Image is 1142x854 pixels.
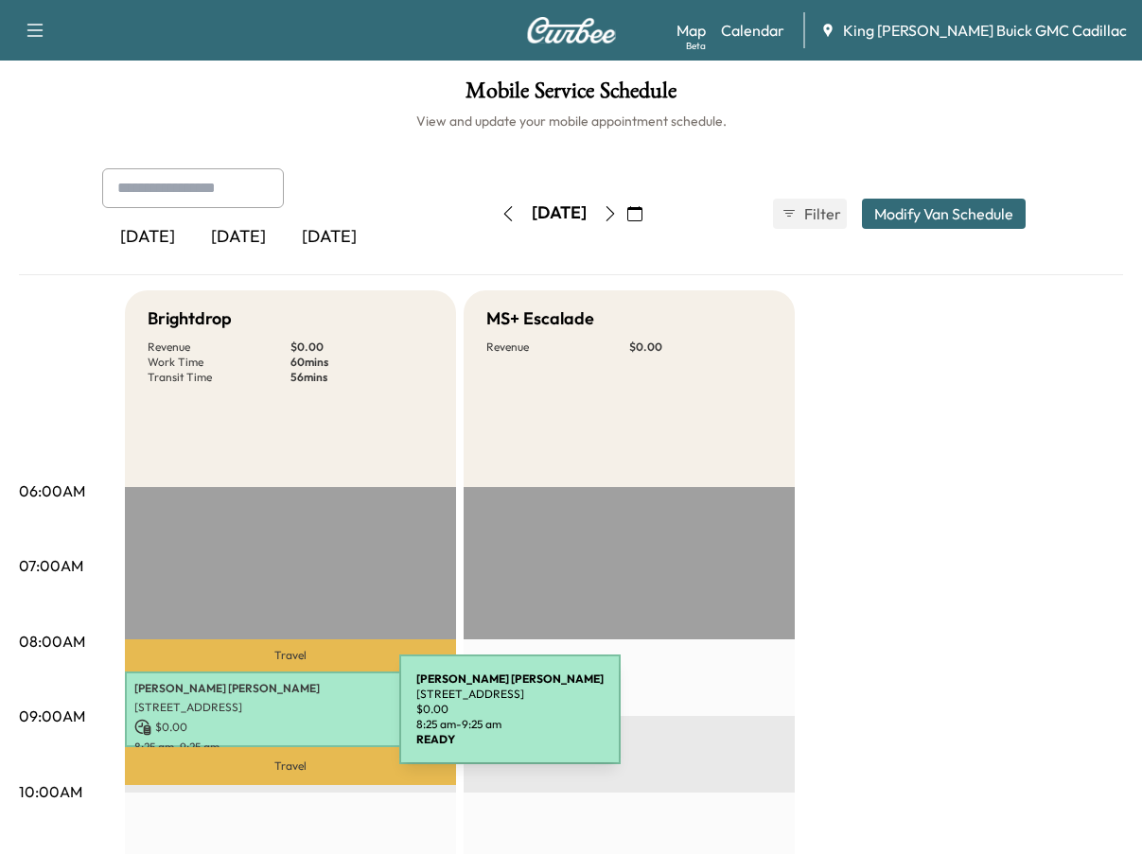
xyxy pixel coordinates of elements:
a: MapBeta [676,19,706,42]
p: 8:25 am - 9:25 am [134,740,447,755]
p: 09:00AM [19,705,85,727]
p: Transit Time [148,370,290,385]
p: [PERSON_NAME] [PERSON_NAME] [134,681,447,696]
p: [STREET_ADDRESS] [416,687,604,702]
b: [PERSON_NAME] [PERSON_NAME] [416,671,604,686]
h5: Brightdrop [148,305,232,332]
p: $ 0.00 [416,702,604,717]
p: 07:00AM [19,554,83,577]
p: 10:00AM [19,780,82,803]
p: Travel [125,639,456,671]
div: Beta [686,39,706,53]
p: 60 mins [290,355,433,370]
p: $ 0.00 [290,340,433,355]
h6: View and update your mobile appointment schedule. [19,112,1123,131]
button: Modify Van Schedule [862,199,1026,229]
div: [DATE] [102,216,193,259]
div: [DATE] [532,201,587,225]
img: Curbee Logo [526,17,617,44]
h5: MS+ Escalade [486,305,594,332]
span: Filter [804,202,838,225]
p: 08:00AM [19,630,85,653]
a: Calendar [721,19,784,42]
span: King [PERSON_NAME] Buick GMC Cadillac [843,19,1127,42]
h1: Mobile Service Schedule [19,79,1123,112]
p: $ 0.00 [629,340,772,355]
p: $ 0.00 [134,719,447,736]
p: [STREET_ADDRESS] [134,700,447,715]
p: Revenue [486,340,629,355]
p: Work Time [148,355,290,370]
p: 8:25 am - 9:25 am [416,717,604,732]
p: 56 mins [290,370,433,385]
p: Travel [125,747,456,784]
p: 06:00AM [19,479,85,502]
div: [DATE] [193,216,284,259]
b: READY [416,732,455,746]
p: Revenue [148,340,290,355]
button: Filter [773,199,847,229]
div: [DATE] [284,216,375,259]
